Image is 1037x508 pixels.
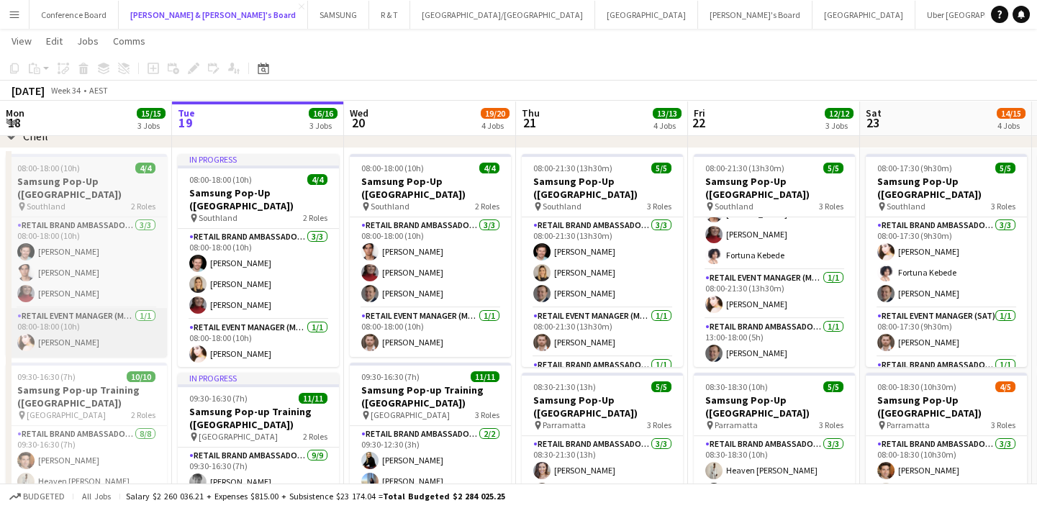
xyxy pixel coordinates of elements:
[825,108,853,119] span: 12/12
[71,32,104,50] a: Jobs
[823,163,843,173] span: 5/5
[694,394,855,419] h3: Samsung Pop-Up ([GEOGRAPHIC_DATA])
[471,371,499,382] span: 11/11
[595,1,698,29] button: [GEOGRAPHIC_DATA]
[17,371,76,382] span: 09:30-16:30 (7h)
[6,384,167,409] h3: Samsung Pop-up Training ([GEOGRAPHIC_DATA])
[877,163,952,173] span: 08:00-17:30 (9h30m)
[6,32,37,50] a: View
[299,393,327,404] span: 11/11
[6,308,167,357] app-card-role: RETAIL Event Manager (Mon - Fri)1/108:00-18:00 (10h)[PERSON_NAME]
[12,83,45,98] div: [DATE]
[866,106,882,119] span: Sat
[383,491,505,502] span: Total Budgeted $2 284 025.25
[6,154,167,357] div: 08:00-18:00 (10h)4/4Samsung Pop-Up ([GEOGRAPHIC_DATA]) Southland2 RolesRETAIL Brand Ambassador (M...
[653,120,681,131] div: 4 Jobs
[475,201,499,212] span: 2 Roles
[178,154,339,367] div: In progress08:00-18:00 (10h)4/4Samsung Pop-Up ([GEOGRAPHIC_DATA]) Southland2 RolesRETAIL Brand Am...
[350,384,511,409] h3: Samsung Pop-up Training ([GEOGRAPHIC_DATA])
[135,163,155,173] span: 4/4
[995,163,1015,173] span: 5/5
[12,35,32,47] span: View
[307,174,327,185] span: 4/4
[522,308,683,357] app-card-role: RETAIL Event Manager (Mon - Fri)1/108:00-21:30 (13h30m)[PERSON_NAME]
[7,489,67,504] button: Budgeted
[178,186,339,212] h3: Samsung Pop-Up ([GEOGRAPHIC_DATA])
[522,394,683,419] h3: Samsung Pop-Up ([GEOGRAPHIC_DATA])
[991,419,1015,430] span: 3 Roles
[350,154,511,357] app-job-card: 08:00-18:00 (10h)4/4Samsung Pop-Up ([GEOGRAPHIC_DATA]) Southland2 RolesRETAIL Brand Ambassador (M...
[178,154,339,165] div: In progress
[350,217,511,308] app-card-role: RETAIL Brand Ambassador (Mon - Fri)3/308:00-18:00 (10h)[PERSON_NAME][PERSON_NAME][PERSON_NAME]
[877,381,956,392] span: 08:00-18:30 (10h30m)
[309,108,338,119] span: 16/16
[522,154,683,367] app-job-card: 08:00-21:30 (13h30m)5/5Samsung Pop-Up ([GEOGRAPHIC_DATA]) Southland3 RolesRETAIL Brand Ambassador...
[371,201,409,212] span: Southland
[89,85,108,96] div: AEST
[350,426,511,496] app-card-role: RETAIL Brand Ambassador (Mon - Fri)2/209:30-12:30 (3h)[PERSON_NAME][PERSON_NAME]
[131,201,155,212] span: 2 Roles
[178,373,339,384] div: In progress
[651,163,671,173] span: 5/5
[915,1,1037,29] button: Uber [GEOGRAPHIC_DATA]
[79,491,114,502] span: All jobs
[27,201,65,212] span: Southland
[131,409,155,420] span: 2 Roles
[178,229,339,319] app-card-role: RETAIL Brand Ambassador (Mon - Fri)3/308:00-18:00 (10h)[PERSON_NAME][PERSON_NAME][PERSON_NAME]
[119,1,308,29] button: [PERSON_NAME] & [PERSON_NAME]'s Board
[812,1,915,29] button: [GEOGRAPHIC_DATA]
[533,163,612,173] span: 08:00-21:30 (13h30m)
[126,491,505,502] div: Salary $2 260 036.21 + Expenses $815.00 + Subsistence $23 174.04 =
[137,108,166,119] span: 15/15
[189,393,248,404] span: 09:30-16:30 (7h)
[866,154,1027,367] app-job-card: 08:00-17:30 (9h30m)5/5Samsung Pop-Up ([GEOGRAPHIC_DATA]) Southland3 RolesRETAIL Brand Ambassador ...
[475,409,499,420] span: 3 Roles
[520,114,540,131] span: 21
[479,163,499,173] span: 4/4
[825,120,853,131] div: 3 Jobs
[866,175,1027,201] h3: Samsung Pop-Up ([GEOGRAPHIC_DATA])
[543,201,581,212] span: Southland
[113,35,145,47] span: Comms
[127,371,155,382] span: 10/10
[348,114,368,131] span: 20
[40,32,68,50] a: Edit
[27,409,106,420] span: [GEOGRAPHIC_DATA]
[705,381,768,392] span: 08:30-18:30 (10h)
[361,371,420,382] span: 09:30-16:30 (7h)
[361,163,424,173] span: 08:00-18:00 (10h)
[30,1,119,29] button: Conference Board
[819,419,843,430] span: 3 Roles
[887,201,925,212] span: Southland
[705,163,784,173] span: 08:00-21:30 (13h30m)
[303,212,327,223] span: 2 Roles
[864,114,882,131] span: 23
[694,175,855,201] h3: Samsung Pop-Up ([GEOGRAPHIC_DATA])
[77,35,99,47] span: Jobs
[715,201,753,212] span: Southland
[189,174,252,185] span: 08:00-18:00 (10h)
[350,308,511,357] app-card-role: RETAIL Event Manager (Mon - Fri)1/108:00-18:00 (10h)[PERSON_NAME]
[410,1,595,29] button: [GEOGRAPHIC_DATA]/[GEOGRAPHIC_DATA]
[995,381,1015,392] span: 4/5
[819,201,843,212] span: 3 Roles
[866,308,1027,357] app-card-role: RETAIL Event Manager (Sat)1/108:00-17:30 (9h30m)[PERSON_NAME]
[23,129,48,143] div: Cheil
[309,120,337,131] div: 3 Jobs
[6,217,167,308] app-card-role: RETAIL Brand Ambassador (Mon - Fri)3/308:00-18:00 (10h)[PERSON_NAME][PERSON_NAME][PERSON_NAME]
[522,106,540,119] span: Thu
[350,175,511,201] h3: Samsung Pop-Up ([GEOGRAPHIC_DATA])
[694,154,855,367] app-job-card: 08:00-21:30 (13h30m)5/5Samsung Pop-Up ([GEOGRAPHIC_DATA]) Southland3 RolesRETAIL Brand Ambassador...
[481,108,510,119] span: 19/20
[715,419,758,430] span: Parramatta
[866,357,1027,406] app-card-role: RETAIL Brand Ambassador ([DATE])1/1
[6,175,167,201] h3: Samsung Pop-Up ([GEOGRAPHIC_DATA])
[178,106,195,119] span: Tue
[47,85,83,96] span: Week 34
[522,175,683,201] h3: Samsung Pop-Up ([GEOGRAPHIC_DATA])
[543,419,586,430] span: Parramatta
[997,108,1025,119] span: 14/15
